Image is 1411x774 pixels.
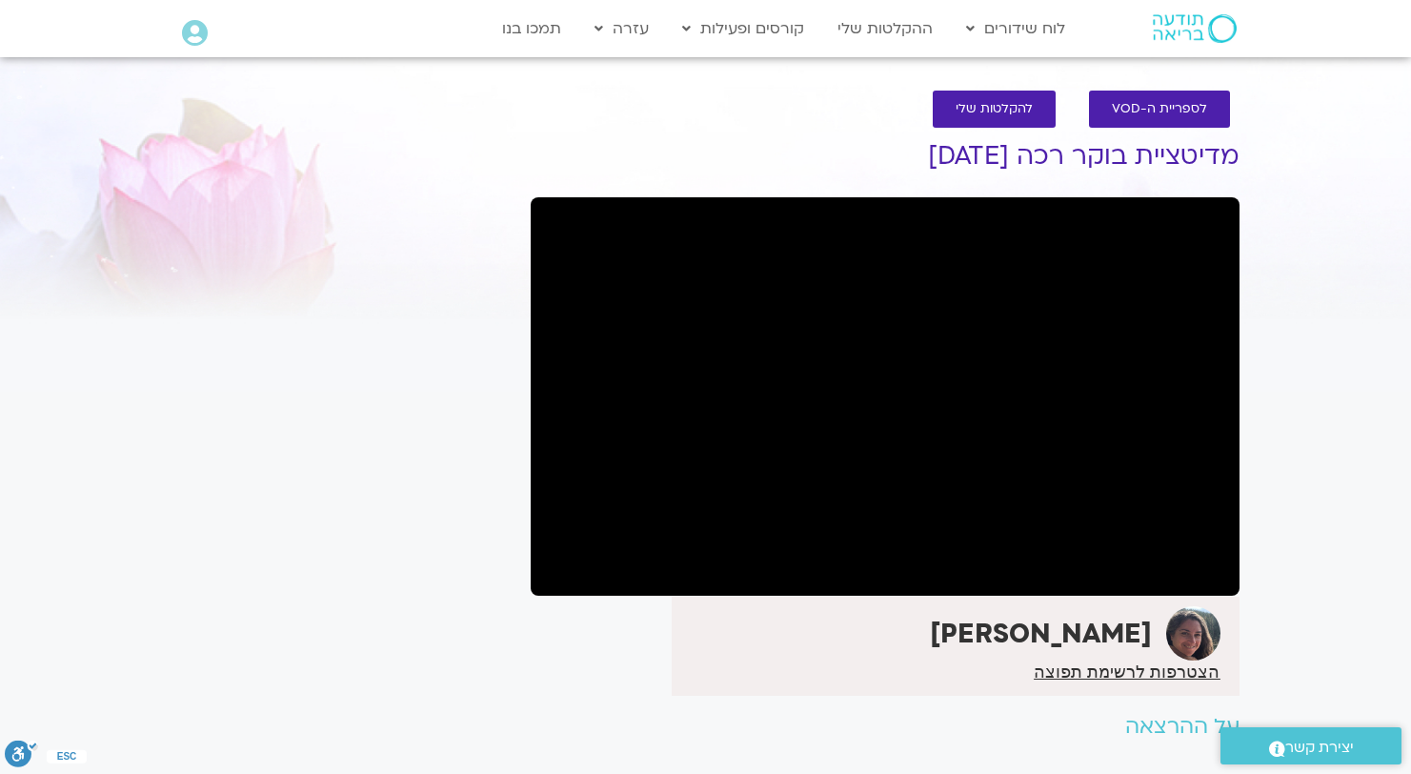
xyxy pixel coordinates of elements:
[585,10,658,47] a: עזרה
[930,616,1152,652] strong: [PERSON_NAME]
[1034,663,1220,681] a: הצטרפות לרשימת תפוצה
[531,142,1240,171] h1: מדיטציית בוקר רכה [DATE]
[828,10,942,47] a: ההקלטות שלי
[1166,606,1220,661] img: קרן גל
[673,10,814,47] a: קורסים ופעילות
[1153,14,1237,43] img: תודעה בריאה
[1089,91,1230,128] a: לספריית ה-VOD
[1112,102,1207,116] span: לספריית ה-VOD
[1285,735,1354,761] span: יצירת קשר
[933,91,1056,128] a: להקלטות שלי
[1220,727,1401,764] a: יצירת קשר
[956,102,1033,116] span: להקלטות שלי
[493,10,571,47] a: תמכו בנו
[957,10,1075,47] a: לוח שידורים
[531,715,1240,739] h2: על ההרצאה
